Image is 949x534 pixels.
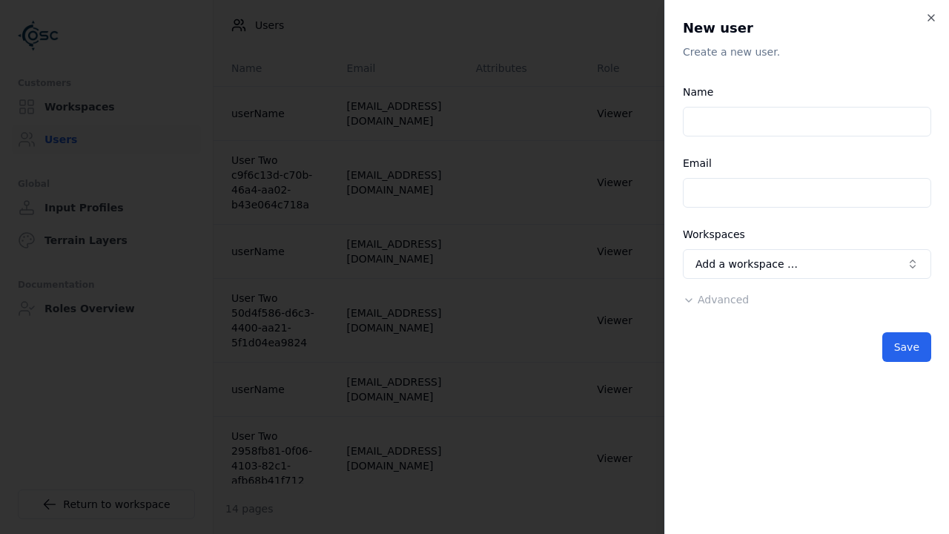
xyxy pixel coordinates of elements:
button: Advanced [683,292,749,307]
button: Save [882,332,931,362]
label: Name [683,86,713,98]
span: Add a workspace … [695,257,798,271]
p: Create a new user. [683,44,931,59]
label: Email [683,157,712,169]
span: Advanced [698,294,749,306]
h2: New user [683,18,931,39]
label: Workspaces [683,228,745,240]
